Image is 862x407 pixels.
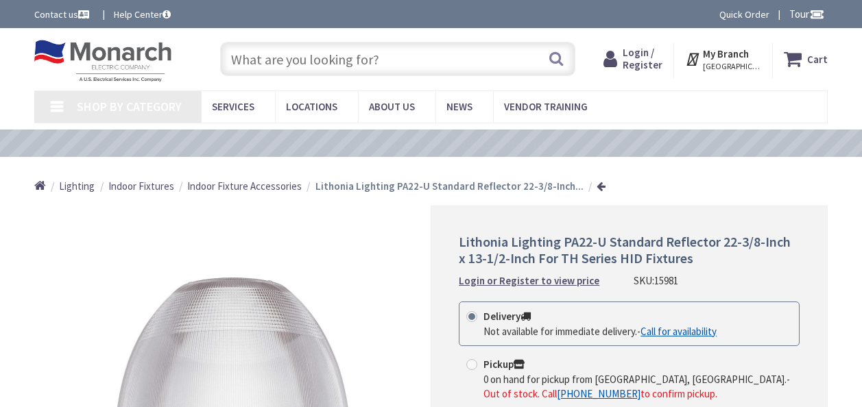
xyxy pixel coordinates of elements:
[703,47,749,60] strong: My Branch
[187,180,302,193] span: Indoor Fixture Accessories
[220,42,575,76] input: What are you looking for?
[483,372,792,402] div: -
[483,358,525,371] strong: Pickup
[286,100,337,113] span: Locations
[459,233,791,267] span: Lithonia Lighting PA22-U Standard Reflector 22-3/8-Inch x 13-1/2-Inch For TH Series HID Fixtures
[108,180,174,193] span: Indoor Fixtures
[807,47,828,71] strong: Cart
[187,179,302,193] a: Indoor Fixture Accessories
[557,386,640,401] a: [PHONE_NUMBER]
[483,325,637,338] span: Not available for immediate delivery.
[483,310,531,323] strong: Delivery
[640,324,717,338] a: Call for availability
[784,47,828,71] a: Cart
[77,99,182,114] span: Shop By Category
[703,61,761,72] span: [GEOGRAPHIC_DATA], [GEOGRAPHIC_DATA]
[719,8,769,21] a: Quick Order
[369,100,415,113] span: About Us
[483,324,717,338] div: -
[623,46,662,71] span: Login / Register
[59,180,95,193] span: Lighting
[789,8,824,21] span: Tour
[34,8,92,21] a: Contact us
[446,100,472,113] span: News
[634,273,678,288] div: SKU:
[315,180,584,193] strong: Lithonia Lighting PA22-U Standard Reflector 22-3/8-Inch...
[654,274,678,287] span: 15981
[685,47,761,71] div: My Branch [GEOGRAPHIC_DATA], [GEOGRAPHIC_DATA]
[59,179,95,193] a: Lighting
[34,40,171,82] img: Monarch Electric Company
[603,47,662,71] a: Login / Register
[504,100,588,113] span: Vendor Training
[212,100,254,113] span: Services
[114,8,171,21] a: Help Center
[459,273,599,288] a: Login or Register to view price
[108,179,174,193] a: Indoor Fixtures
[459,274,599,287] strong: Login or Register to view price
[483,387,717,400] span: Out of stock. Call to confirm pickup.
[483,373,787,386] span: 0 on hand for pickup from [GEOGRAPHIC_DATA], [GEOGRAPHIC_DATA].
[311,136,550,151] a: VIEW OUR VIDEO TRAINING LIBRARY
